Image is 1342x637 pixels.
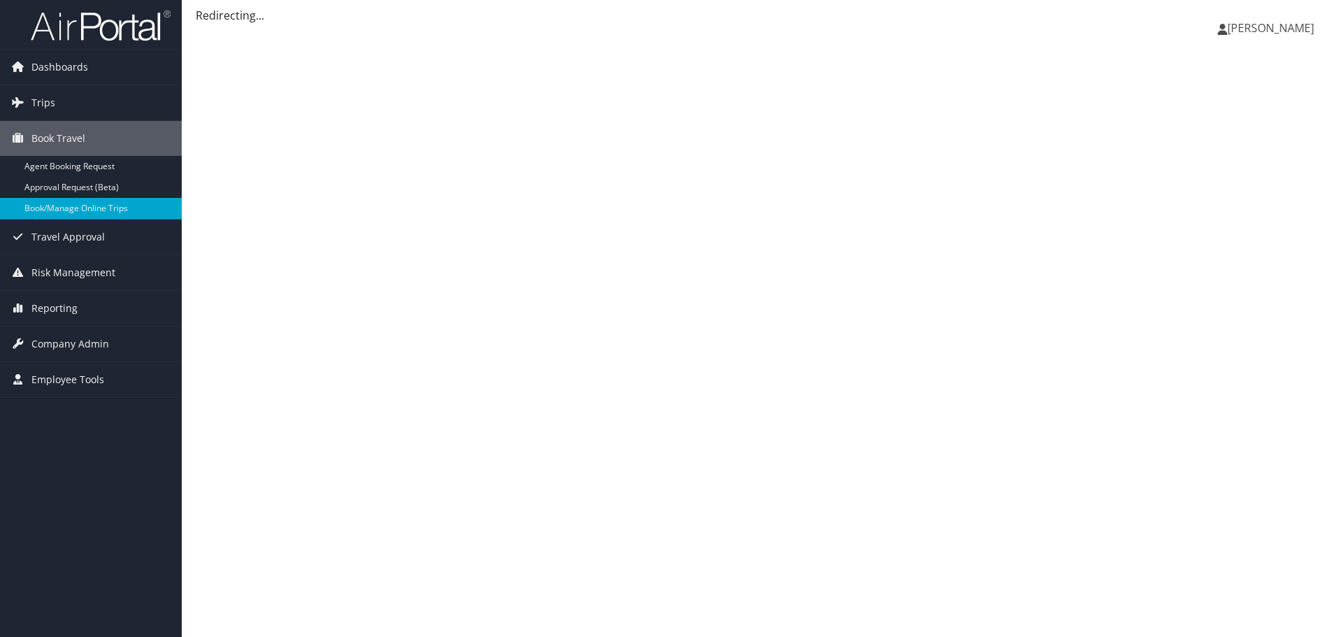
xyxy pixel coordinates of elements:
[31,327,109,362] span: Company Admin
[1227,20,1314,36] span: [PERSON_NAME]
[31,9,171,42] img: airportal-logo.png
[31,362,104,397] span: Employee Tools
[1218,7,1328,49] a: [PERSON_NAME]
[31,121,85,156] span: Book Travel
[196,7,1328,24] div: Redirecting...
[31,220,105,255] span: Travel Approval
[31,50,88,85] span: Dashboards
[31,85,55,120] span: Trips
[31,255,115,290] span: Risk Management
[31,291,78,326] span: Reporting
